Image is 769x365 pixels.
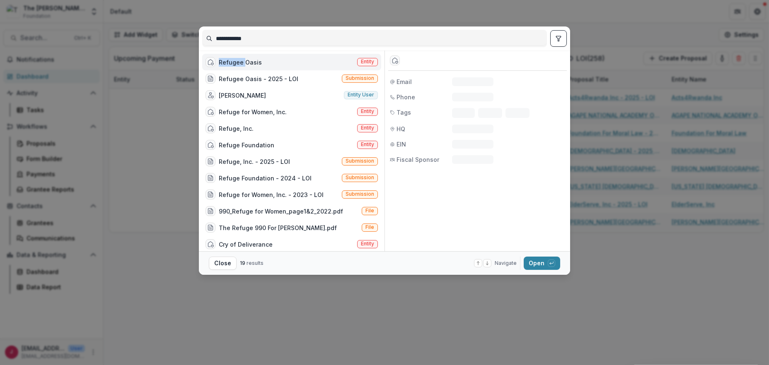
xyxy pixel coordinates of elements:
div: Refugee Oasis - 2025 - LOI [219,74,298,83]
span: Navigate [495,259,517,267]
span: Entity user [348,92,374,98]
span: Fiscal Sponsor [397,155,439,164]
span: Submission [346,191,374,197]
button: Close [209,257,237,270]
span: Submission [346,175,374,180]
span: Entity [361,108,374,114]
span: EIN [397,140,406,149]
span: Submission [346,75,374,81]
div: Refuge, Inc. [219,124,254,133]
div: Refuge for Women, Inc. [219,108,287,116]
span: Email [397,77,412,86]
span: Tags [397,108,411,117]
span: results [247,260,264,266]
div: Refugee Oasis [219,58,262,67]
div: The Refuge 990 For [PERSON_NAME].pdf [219,223,337,232]
button: Open [524,257,560,270]
div: Refuge Foundation [219,141,274,149]
span: Submission [346,158,374,164]
span: 19 [240,260,245,266]
span: Entity [361,125,374,131]
span: Entity [361,241,374,247]
span: File [365,208,374,214]
div: Refuge for Women, Inc. - 2023 - LOI [219,190,324,199]
div: 990_Refuge for Women_page1&2_2022.pdf [219,207,343,216]
button: toggle filters [550,30,567,47]
div: Refuge, Inc. - 2025 - LOI [219,157,290,166]
span: Entity [361,59,374,65]
span: Entity [361,142,374,147]
div: Cry of Deliverance [219,240,273,249]
div: [PERSON_NAME] [219,91,266,100]
span: Phone [397,93,415,101]
span: File [365,224,374,230]
span: HQ [397,125,405,133]
div: Refuge Foundation - 2024 - LOI [219,174,312,182]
